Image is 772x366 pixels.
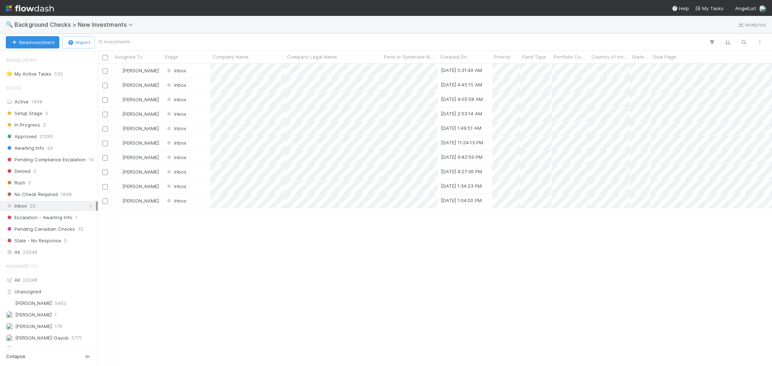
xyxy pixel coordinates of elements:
[115,197,159,204] div: [PERSON_NAME]
[115,110,159,118] div: [PERSON_NAME]
[115,169,121,175] img: avatar_cd4e5e5e-3003-49e5-bc76-fd776f359de9.png
[591,53,628,60] span: Country of Incorporation
[102,68,108,74] input: Toggle Row Selected
[6,69,51,78] div: My Active Tasks
[165,168,186,175] div: Inbox
[115,81,159,89] div: [PERSON_NAME]
[6,132,37,141] span: Approved
[759,5,766,12] img: avatar_cd4e5e5e-3003-49e5-bc76-fd776f359de9.png
[122,111,159,117] span: [PERSON_NAME]
[115,111,121,117] img: avatar_cd4e5e5e-3003-49e5-bc76-fd776f359de9.png
[6,225,75,234] span: Pending Canadian Checks
[6,276,96,285] div: All
[115,68,121,73] img: avatar_cd4e5e5e-3003-49e5-bc76-fd776f359de9.png
[62,36,95,48] button: Import
[45,109,48,118] span: 0
[15,323,52,329] span: [PERSON_NAME]
[115,125,159,132] div: [PERSON_NAME]
[441,110,482,117] div: [DATE] 2:53:14 AM
[6,53,37,67] span: Saved Views
[6,71,13,77] span: ⭐
[102,126,108,132] input: Toggle Row Selected
[115,168,159,175] div: [PERSON_NAME]
[115,154,121,160] img: avatar_cd4e5e5e-3003-49e5-bc76-fd776f359de9.png
[23,277,37,283] span: 23248
[6,81,21,95] span: Stage
[31,99,42,105] span: 1948
[55,345,62,354] span: 119
[165,68,186,73] span: Inbox
[441,139,483,146] div: [DATE] 11:24:13 PM
[441,95,483,103] div: [DATE] 4:05:58 AM
[6,299,13,307] img: avatar_ac83cd3a-2de4-4e8f-87db-1b662000a96d.png
[441,124,481,132] div: [DATE] 1:49:51 AM
[165,140,186,146] span: Inbox
[115,67,159,74] div: [PERSON_NAME]
[165,183,186,190] div: Inbox
[98,39,130,45] small: 10 Investments
[653,53,676,60] span: Deal Page
[165,97,186,102] span: Inbox
[15,312,52,318] span: [PERSON_NAME]
[165,154,186,161] div: Inbox
[43,120,46,129] span: 2
[165,96,186,103] div: Inbox
[15,300,52,306] span: [PERSON_NAME]
[165,110,186,118] div: Inbox
[165,197,186,204] div: Inbox
[6,353,25,360] span: Collapse
[735,5,756,11] span: AngelList
[115,96,159,103] div: [PERSON_NAME]
[14,21,137,28] span: Background Checks > New Investments
[212,53,249,60] span: Company Name
[6,144,44,153] span: Awaiting Info
[165,183,186,189] span: Inbox
[122,183,159,189] span: [PERSON_NAME]
[165,67,186,74] div: Inbox
[165,139,186,146] div: Inbox
[122,97,159,102] span: [PERSON_NAME]
[102,170,108,175] input: Toggle Row Selected
[28,178,31,187] span: 0
[115,198,121,204] img: avatar_cd4e5e5e-3003-49e5-bc76-fd776f359de9.png
[165,169,186,175] span: Inbox
[632,53,649,60] span: State of Incorporation
[440,53,467,60] span: Created On
[61,190,72,199] span: 1848
[441,81,482,88] div: [DATE] 4:45:15 AM
[522,53,546,60] span: Fund Type
[165,82,186,88] span: Inbox
[6,248,96,257] div: All
[39,132,53,141] span: 21295
[102,155,108,161] input: Toggle Row Selected
[64,236,67,245] span: 5
[115,82,121,88] img: avatar_cd4e5e5e-3003-49e5-bc76-fd776f359de9.png
[6,120,40,129] span: In Progress
[6,190,58,199] span: No Check Required
[122,169,159,175] span: [PERSON_NAME]
[738,20,766,29] a: Analytics
[55,310,57,319] span: 1
[165,125,186,131] span: Inbox
[672,5,689,12] div: Help
[6,21,13,27] span: 🔍
[102,141,108,146] input: Toggle Row Selected
[75,213,77,222] span: 1
[6,334,13,341] img: avatar_45aa71e2-cea6-4b00-9298-a0421aa61a2d.png
[55,322,62,331] span: 176
[554,53,587,60] span: Portfolio Company CT ID
[115,154,159,161] div: [PERSON_NAME]
[102,112,108,117] input: Toggle Row Selected
[165,125,186,132] div: Inbox
[165,154,186,160] span: Inbox
[695,5,724,12] a: My Tasks
[6,201,27,210] span: Inbox
[102,97,108,103] input: Toggle Row Selected
[441,197,482,204] div: [DATE] 1:04:00 PM
[114,53,143,60] span: Assigned To
[6,167,30,176] span: Denied
[6,236,61,245] span: Stale - No Response
[122,68,159,73] span: [PERSON_NAME]
[115,97,121,102] img: avatar_cd4e5e5e-3003-49e5-bc76-fd776f359de9.png
[15,335,69,341] span: [PERSON_NAME]-Gayob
